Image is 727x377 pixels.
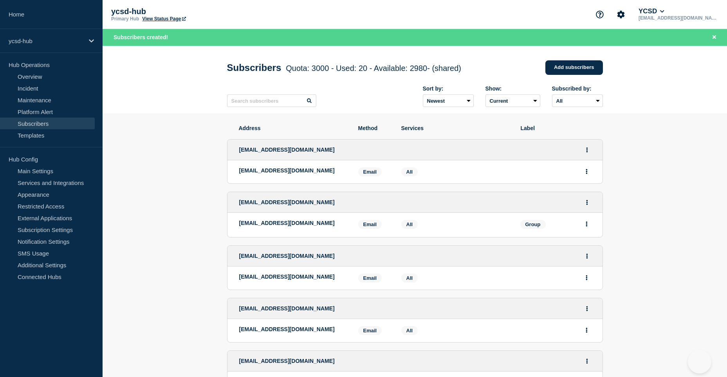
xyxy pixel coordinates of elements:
[582,250,592,262] button: Actions
[521,125,591,131] span: Label
[239,253,335,259] span: [EMAIL_ADDRESS][DOMAIN_NAME]
[545,60,603,75] a: Add subscribers
[582,324,592,336] button: Actions
[520,220,546,229] span: Group
[239,220,346,226] p: [EMAIL_ADDRESS][DOMAIN_NAME]
[358,125,390,131] span: Method
[613,6,629,23] button: Account settings
[582,303,592,315] button: Actions
[423,94,474,107] select: Sort by
[485,94,540,107] select: Deleted
[114,34,168,40] span: Subscribers created!
[286,64,461,72] span: Quota: 3000 - Used: 20 - Available: 2980 - (shared)
[582,272,592,284] button: Actions
[637,7,666,15] button: YCSD
[227,62,461,73] h1: Subscribers
[227,94,316,107] input: Search subscribers
[9,38,84,44] p: ycsd-hub
[406,275,413,281] span: All
[406,221,413,227] span: All
[239,326,346,332] p: [EMAIL_ADDRESS][DOMAIN_NAME]
[582,355,592,367] button: Actions
[239,274,346,280] p: [EMAIL_ADDRESS][DOMAIN_NAME]
[637,15,718,21] p: [EMAIL_ADDRESS][DOMAIN_NAME]
[688,350,711,373] iframe: Help Scout Beacon - Open
[582,218,592,230] button: Actions
[142,16,186,22] a: View Status Page
[358,326,382,335] span: Email
[239,147,335,153] span: [EMAIL_ADDRESS][DOMAIN_NAME]
[582,196,592,208] button: Actions
[406,169,413,175] span: All
[423,85,474,92] div: Sort by:
[406,328,413,333] span: All
[358,167,382,176] span: Email
[709,33,719,42] button: Close banner
[401,125,509,131] span: Services
[552,94,603,107] select: Subscribed by
[582,165,592,178] button: Actions
[358,220,382,229] span: Email
[111,16,139,22] p: Primary Hub
[485,85,540,92] div: Show:
[239,305,335,312] span: [EMAIL_ADDRESS][DOMAIN_NAME]
[111,7,268,16] p: ycsd-hub
[239,167,346,174] p: [EMAIL_ADDRESS][DOMAIN_NAME]
[239,125,346,131] span: Address
[239,199,335,205] span: [EMAIL_ADDRESS][DOMAIN_NAME]
[358,274,382,283] span: Email
[239,358,335,364] span: [EMAIL_ADDRESS][DOMAIN_NAME]
[592,6,608,23] button: Support
[582,144,592,156] button: Actions
[552,85,603,92] div: Subscribed by:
